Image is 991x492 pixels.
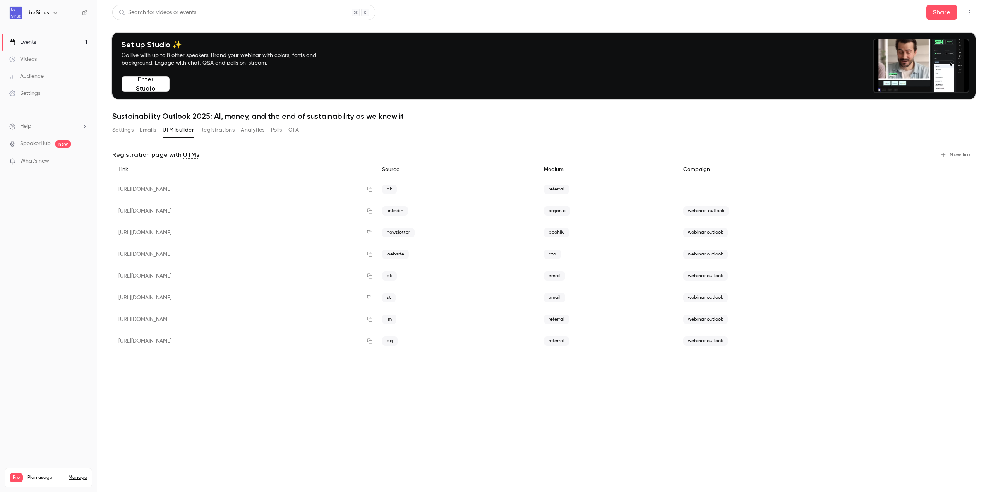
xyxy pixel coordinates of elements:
[69,475,87,481] a: Manage
[20,157,49,165] span: What's new
[683,271,728,281] span: webinar outlook
[382,271,397,281] span: ak
[544,250,561,259] span: cta
[112,287,376,309] div: [URL][DOMAIN_NAME]
[683,293,728,302] span: webinar outlook
[122,51,334,67] p: Go live with up to 8 other speakers. Brand your webinar with colors, fonts and background. Engage...
[376,161,538,178] div: Source
[288,124,299,136] button: CTA
[29,9,49,17] h6: beSirius
[926,5,957,20] button: Share
[544,293,565,302] span: email
[538,161,677,178] div: Medium
[382,250,409,259] span: website
[9,72,44,80] div: Audience
[20,122,31,130] span: Help
[122,76,170,92] button: Enter Studio
[382,228,415,237] span: newsletter
[382,185,397,194] span: ak
[271,124,282,136] button: Polls
[683,250,728,259] span: webinar outlook
[9,89,40,97] div: Settings
[10,7,22,19] img: beSirius
[119,9,196,17] div: Search for videos or events
[112,330,376,352] div: [URL][DOMAIN_NAME]
[112,309,376,330] div: [URL][DOMAIN_NAME]
[112,124,134,136] button: Settings
[20,140,51,148] a: SpeakerHub
[382,206,408,216] span: linkedin
[112,150,199,159] p: Registration page with
[112,161,376,178] div: Link
[544,206,570,216] span: organic
[937,149,976,161] button: New link
[544,271,565,281] span: email
[9,122,87,130] li: help-dropdown-opener
[544,315,569,324] span: referral
[382,315,396,324] span: lm
[183,150,199,159] a: UTMs
[9,38,36,46] div: Events
[683,206,729,216] span: webinar-outlook
[122,40,334,49] h4: Set up Studio ✨
[112,178,376,201] div: [URL][DOMAIN_NAME]
[683,336,728,346] span: webinar outlook
[200,124,235,136] button: Registrations
[112,200,376,222] div: [URL][DOMAIN_NAME]
[544,336,569,346] span: referral
[683,228,728,237] span: webinar outlook
[241,124,265,136] button: Analytics
[9,55,37,63] div: Videos
[112,265,376,287] div: [URL][DOMAIN_NAME]
[163,124,194,136] button: UTM builder
[677,161,886,178] div: Campaign
[683,187,686,192] span: -
[544,228,569,237] span: beehiiv
[140,124,156,136] button: Emails
[544,185,569,194] span: referral
[382,336,398,346] span: ag
[112,111,976,121] h1: Sustainability Outlook 2025: AI, money, and the end of sustainability as we knew it
[382,293,396,302] span: st
[112,243,376,265] div: [URL][DOMAIN_NAME]
[55,140,71,148] span: new
[10,473,23,482] span: Pro
[683,315,728,324] span: webinar outlook
[27,475,64,481] span: Plan usage
[112,222,376,243] div: [URL][DOMAIN_NAME]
